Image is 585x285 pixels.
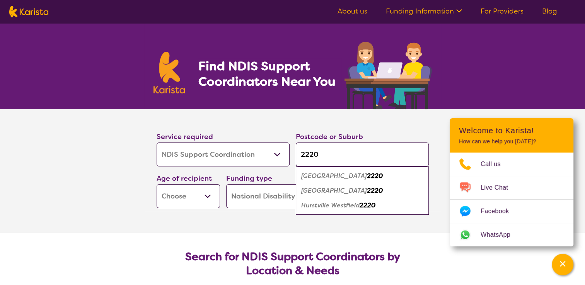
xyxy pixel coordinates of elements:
div: Hurstville Grove 2220 [300,183,425,198]
a: Funding Information [386,7,462,16]
img: support-coordination [345,42,432,109]
em: 2220 [367,172,383,180]
a: Web link opens in a new tab. [450,223,573,246]
h2: Search for NDIS Support Coordinators by Location & Needs [163,250,423,278]
ul: Choose channel [450,153,573,246]
em: [GEOGRAPHIC_DATA] [301,187,367,195]
h1: Find NDIS Support Coordinators Near You [198,58,341,89]
button: Channel Menu [552,254,573,275]
em: [GEOGRAPHIC_DATA] [301,172,367,180]
span: Live Chat [481,182,517,193]
a: For Providers [481,7,524,16]
p: How can we help you [DATE]? [459,138,564,145]
a: Blog [542,7,557,16]
em: 2220 [360,201,375,209]
em: Hurstville Westfield [301,201,360,209]
label: Age of recipient [157,174,212,183]
div: Hurstville 2220 [300,169,425,183]
img: Karista logo [153,52,185,93]
input: Type [296,142,429,166]
label: Postcode or Suburb [296,132,363,141]
div: Channel Menu [450,118,573,246]
label: Service required [157,132,213,141]
div: Hurstville Westfield 2220 [300,198,425,213]
span: Facebook [481,205,518,217]
a: About us [338,7,367,16]
em: 2220 [367,187,383,195]
span: Call us [481,158,510,170]
img: Karista logo [9,6,48,17]
label: Funding type [226,174,272,183]
span: WhatsApp [481,229,520,241]
h2: Welcome to Karista! [459,126,564,135]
